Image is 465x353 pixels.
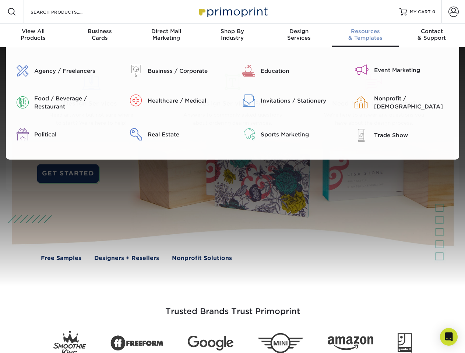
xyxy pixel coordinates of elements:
img: Goodwill [398,333,412,353]
span: Design Services [35,99,148,108]
span: Design Services FAQ [176,99,289,108]
div: & Templates [332,28,398,41]
h3: Trusted Brands Trust Primoprint [17,289,448,325]
img: Amazon [328,336,373,350]
a: Learn more about Design Services [150,160,313,185]
a: Contact& Support [399,24,465,47]
input: SEARCH PRODUCTS..... [30,7,102,16]
a: Resources& Templates [332,24,398,47]
p: Answers to commonly asked questions about ordering design services. [176,111,289,128]
span: Design [266,28,332,35]
span: Contact [399,28,465,35]
div: Marketing [133,28,199,41]
span: Need More Information? [318,99,430,108]
div: Cards [66,28,133,41]
a: Direct MailMarketing [133,24,199,47]
img: Google [188,336,233,351]
div: Open Intercom Messenger [440,328,458,346]
img: Primoprint [196,4,270,19]
span: Shop By [199,28,265,35]
span: Learn more about Design Services [190,169,288,176]
div: Services [266,28,332,41]
a: Design Services FAQ Answers to commonly asked questions about ordering design services. [168,65,298,137]
a: Shop ByIndustry [199,24,265,47]
span: MY CART [410,9,431,15]
a: Need More Information? We're here to answer any questions you have about the design process. [309,65,439,137]
span: Direct Mail [133,28,199,35]
span: 0 [432,9,436,14]
span: Resources [332,28,398,35]
span: Business [66,28,133,35]
p: Need artwork but not sure where to start? We're here to help! [35,111,148,128]
a: DesignServices [266,24,332,47]
p: We're here to answer any questions you have about the design process. [318,111,430,128]
a: Design Services Need artwork but not sure where to start? We're here to help! [26,65,156,137]
a: BusinessCards [66,24,133,47]
div: Industry [199,28,265,41]
div: & Support [399,28,465,41]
